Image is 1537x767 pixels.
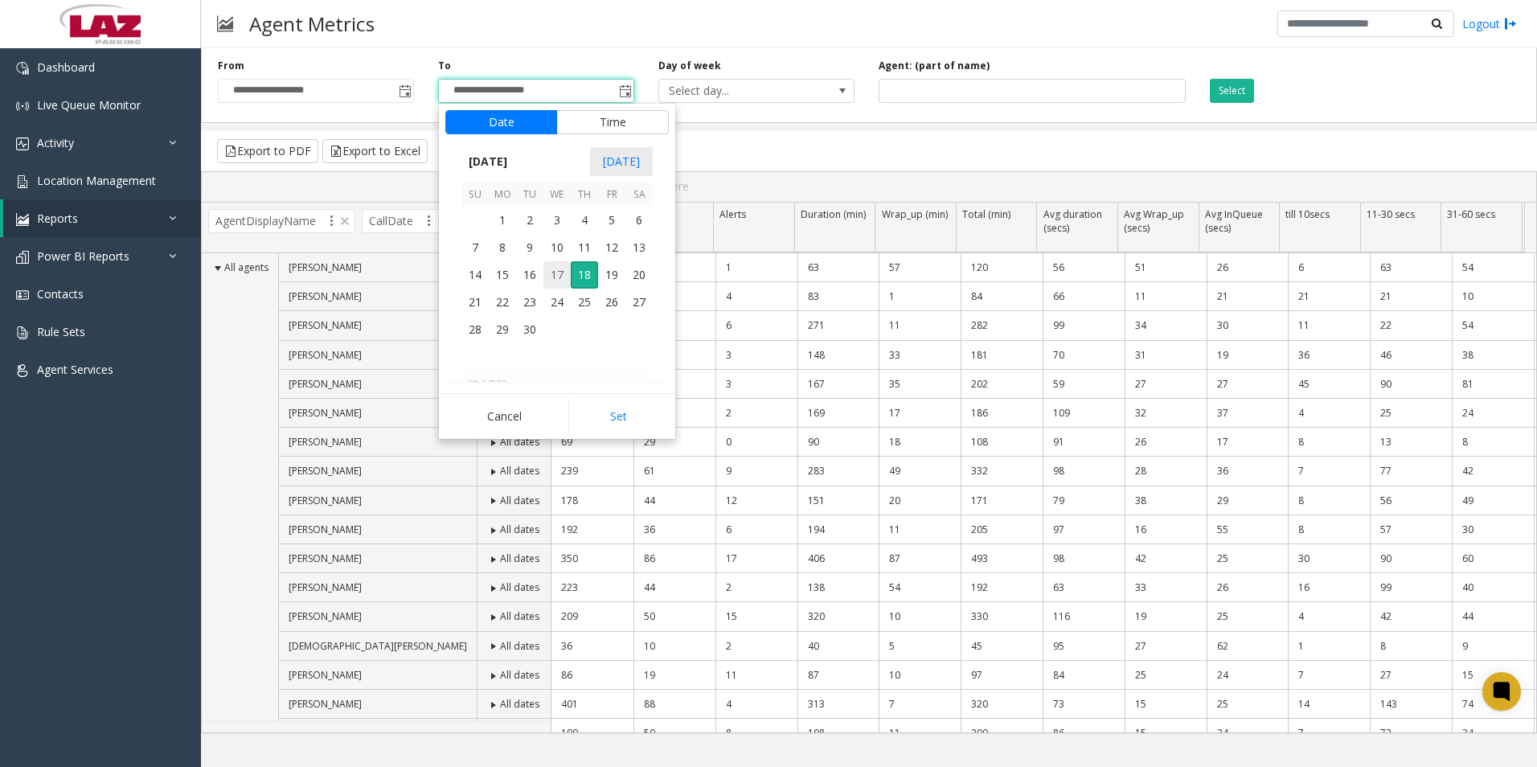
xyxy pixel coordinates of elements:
td: 30 [1207,311,1289,340]
td: Monday, September 15, 2025 [489,261,516,289]
span: 28 [461,316,489,343]
span: [PERSON_NAME] [289,523,362,536]
td: 28 [1125,457,1207,486]
td: 91 [1043,428,1125,457]
span: 27 [625,289,653,316]
td: 63 [797,253,879,282]
span: 15 [489,261,516,289]
img: 'icon' [16,251,29,264]
td: 36 [1288,341,1370,370]
span: 5 [598,207,625,234]
td: 17 [715,544,797,573]
span: Duration (min) [801,207,866,221]
td: 16 [1125,515,1207,544]
td: 24 [1452,399,1534,428]
span: Toggle popup [396,80,413,102]
td: Thursday, September 18, 2025 [571,261,598,289]
td: 11 [879,311,961,340]
td: 13 [1370,428,1452,457]
td: Saturday, September 6, 2025 [625,207,653,234]
img: 'icon' [16,213,29,226]
img: 'icon' [16,137,29,150]
td: Monday, September 8, 2025 [489,234,516,261]
td: 38 [1452,341,1534,370]
span: 11 [571,234,598,261]
span: 21 [461,289,489,316]
td: 10 [879,602,961,631]
td: 70 [1043,341,1125,370]
th: Th [571,183,598,207]
td: 30 [1288,544,1370,573]
td: 83 [797,282,879,311]
td: 171 [961,486,1043,515]
td: 45 [1288,370,1370,399]
button: Set [568,399,670,434]
td: 51 [1125,253,1207,282]
td: 11 [879,515,961,544]
td: 17 [1207,428,1289,457]
td: 26 [1207,253,1289,282]
td: 36 [551,632,633,661]
span: Contacts [37,286,84,301]
img: logout [1504,15,1517,32]
td: 40 [1452,573,1534,602]
span: 12 [598,234,625,261]
td: 99 [1043,311,1125,340]
span: All dates [500,639,539,653]
span: [PERSON_NAME] [289,260,362,274]
td: Tuesday, September 2, 2025 [516,207,543,234]
td: 27 [1125,632,1207,661]
span: [DATE] [461,150,514,174]
td: 8 [1452,428,1534,457]
td: 86 [633,544,715,573]
span: Rule Sets [37,324,85,339]
td: 4 [1288,602,1370,631]
td: 90 [797,428,879,457]
label: From [218,59,244,73]
td: Friday, September 12, 2025 [598,234,625,261]
span: 22 [489,289,516,316]
span: till 10secs [1285,207,1330,221]
td: 29 [1207,486,1289,515]
td: 19 [633,661,715,690]
td: 49 [1452,486,1534,515]
td: 33 [879,341,961,370]
td: 60 [1452,544,1534,573]
td: 116 [1043,602,1125,631]
td: 90 [1370,370,1452,399]
button: Cancel [445,399,564,434]
td: Sunday, September 28, 2025 [461,316,489,343]
td: 202 [961,370,1043,399]
img: 'icon' [16,326,29,339]
td: 25 [1370,399,1452,428]
td: 81 [1452,370,1534,399]
td: 8 [1288,515,1370,544]
td: 98 [1043,544,1125,573]
td: 21 [1288,282,1370,311]
span: 31-60 secs [1447,207,1495,221]
td: 16 [1288,573,1370,602]
td: 9 [715,457,797,486]
td: 32 [1125,399,1207,428]
td: 2 [715,573,797,602]
button: Date tab [445,110,557,134]
td: 169 [797,399,879,428]
td: 31 [1125,341,1207,370]
span: Activity [37,135,74,150]
td: 192 [961,573,1043,602]
td: 57 [879,253,961,282]
td: Sunday, September 21, 2025 [461,289,489,316]
td: Monday, September 29, 2025 [489,316,516,343]
td: 8 [1288,486,1370,515]
td: 34 [1125,311,1207,340]
span: Reports [37,211,78,226]
span: [PERSON_NAME] [289,580,362,594]
td: 192 [551,515,633,544]
td: 27 [1125,370,1207,399]
span: 24 [543,289,571,316]
td: 1 [879,282,961,311]
img: pageIcon [217,4,233,43]
th: [DATE] [461,371,653,398]
td: Saturday, September 13, 2025 [625,234,653,261]
th: Sa [625,183,653,207]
